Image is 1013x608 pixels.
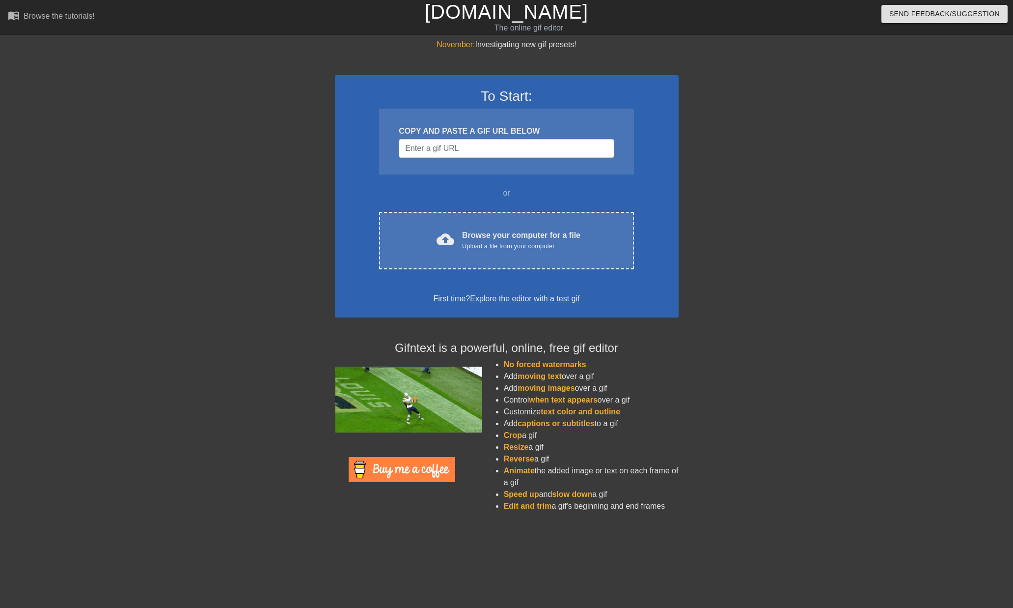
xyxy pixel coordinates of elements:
[529,396,598,404] span: when text appears
[437,231,454,248] span: cloud_upload
[348,88,666,105] h3: To Start:
[504,371,679,382] li: Add over a gif
[518,372,562,380] span: moving text
[504,382,679,394] li: Add over a gif
[504,441,679,453] li: a gif
[8,9,95,25] a: Browse the tutorials!
[504,406,679,418] li: Customize
[504,394,679,406] li: Control over a gif
[504,490,539,498] span: Speed up
[504,489,679,500] li: and a gif
[504,453,679,465] li: a gif
[881,5,1008,23] button: Send Feedback/Suggestion
[504,465,679,489] li: the added image or text on each frame of a gif
[541,407,620,416] span: text color and outline
[399,125,614,137] div: COPY AND PASTE A GIF URL BELOW
[504,360,586,369] span: No forced watermarks
[462,230,580,251] div: Browse your computer for a file
[504,418,679,430] li: Add to a gif
[462,241,580,251] div: Upload a file from your computer
[335,367,482,433] img: football_small.gif
[360,187,653,199] div: or
[504,500,679,512] li: a gif's beginning and end frames
[504,502,552,510] span: Edit and trim
[425,1,588,23] a: [DOMAIN_NAME]
[343,22,715,34] div: The online gif editor
[504,455,534,463] span: Reverse
[504,430,679,441] li: a gif
[349,457,455,482] img: Buy Me A Coffee
[437,40,475,49] span: November:
[518,384,575,392] span: moving images
[470,294,579,303] a: Explore the editor with a test gif
[552,490,592,498] span: slow down
[399,139,614,158] input: Username
[24,12,95,20] div: Browse the tutorials!
[504,431,522,439] span: Crop
[504,466,535,475] span: Animate
[8,9,20,21] span: menu_book
[335,39,679,51] div: Investigating new gif presets!
[518,419,594,428] span: captions or subtitles
[335,341,679,355] h4: Gifntext is a powerful, online, free gif editor
[889,8,1000,20] span: Send Feedback/Suggestion
[504,443,529,451] span: Resize
[348,293,666,305] div: First time?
